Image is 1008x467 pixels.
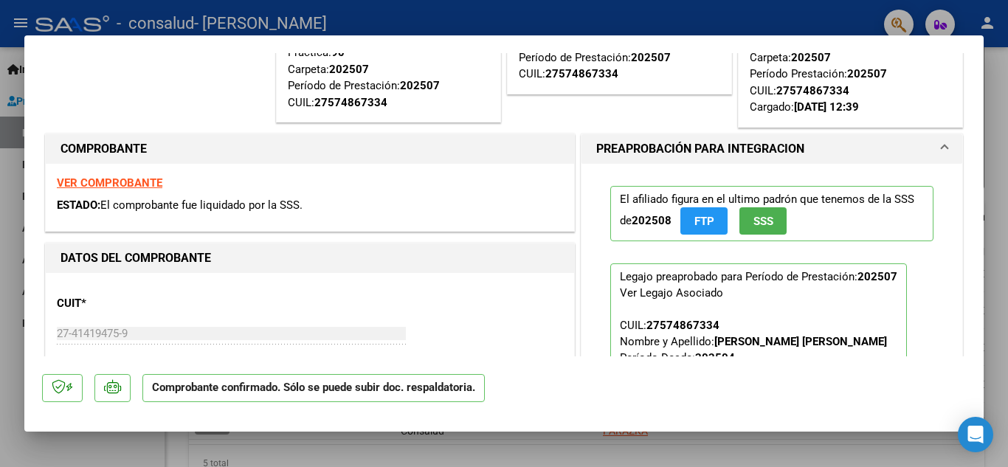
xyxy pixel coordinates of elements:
mat-expansion-panel-header: PREAPROBACIÓN PARA INTEGRACION [581,134,962,164]
p: Legajo preaprobado para Período de Prestación: [610,263,907,421]
strong: 202507 [857,270,897,283]
strong: [DATE] 12:39 [794,100,859,114]
div: 27574867334 [314,94,387,111]
div: PREAPROBACIÓN PARA INTEGRACION [581,164,962,455]
a: VER COMPROBANTE [57,176,162,190]
button: SSS [739,207,787,235]
strong: [PERSON_NAME] [PERSON_NAME] [714,335,887,348]
div: Ver Legajo Asociado [620,285,723,301]
span: SSS [753,215,773,228]
div: 27574867334 [646,317,719,333]
span: FTP [694,215,714,228]
strong: 202507 [329,63,369,76]
div: Open Intercom Messenger [958,417,993,452]
strong: 202504 [695,351,735,364]
strong: 202507 [791,51,831,64]
strong: 202507 [400,79,440,92]
strong: COMPROBANTE [61,142,147,156]
strong: 202508 [632,214,672,227]
p: El afiliado figura en el ultimo padrón que tenemos de la SSS de [610,186,933,241]
div: 27574867334 [776,83,849,100]
button: FTP [680,207,728,235]
span: ESTADO: [57,198,100,212]
span: CUIL: Nombre y Apellido: Período Desde: Período Hasta: Admite Dependencia: [620,319,887,413]
p: Comprobante confirmado. Sólo se puede subir doc. respaldatoria. [142,374,485,403]
p: CUIT [57,295,209,312]
strong: 90 [331,46,345,59]
h1: PREAPROBACIÓN PARA INTEGRACION [596,140,804,158]
strong: DATOS DEL COMPROBANTE [61,251,211,265]
strong: 202507 [631,51,671,64]
span: El comprobante fue liquidado por la SSS. [100,198,303,212]
div: 27574867334 [545,66,618,83]
strong: 202507 [847,67,887,80]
